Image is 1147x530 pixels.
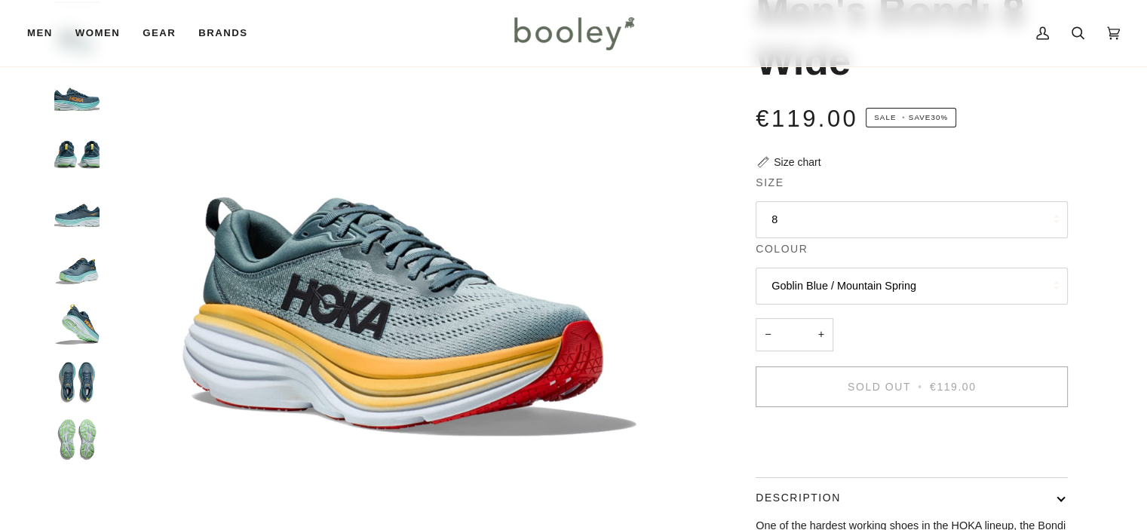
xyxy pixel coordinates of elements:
[54,128,100,173] img: Hoka Men's Bondi 8 Wide Real Teal / Shadow - Booley Galway
[143,26,176,41] span: Gear
[756,366,1068,407] button: Sold Out • €119.00
[54,244,100,289] img: Hoka Men's Bondi 8 Wide Real Teal / Shadow - Booley Galway
[866,108,956,127] span: Save
[54,360,100,405] img: Hoka Men's Bondi 8 Wide Real Teal / Shadow - Booley Galway
[54,417,100,462] img: Hoka Men's Bondi 8 Wide Real Teal / Shadow - Booley Galway
[774,155,820,170] div: Size chart
[756,175,784,191] span: Size
[54,186,100,231] img: Hoka Men's Bondi 8 Wide Real Teal / Shadow - Booley Galway
[915,381,925,393] span: •
[756,318,833,352] input: Quantity
[756,201,1068,238] button: 8
[508,11,639,55] img: Booley
[756,478,1068,518] button: Description
[848,381,911,393] span: Sold Out
[54,302,100,347] img: Hoka Men's Bondi 8 Wide Real Teal / Shadow - Booley Galway
[198,26,247,41] span: Brands
[756,268,1068,305] button: Goblin Blue / Mountain Spring
[27,26,53,41] span: Men
[54,70,100,115] img: Hoka Men's Bondi 8 Wide Real Teal / Shadow - Booley Galway
[756,241,808,257] span: Colour
[899,113,909,121] em: •
[931,113,948,121] span: 30%
[809,318,833,352] button: +
[930,381,976,393] span: €119.00
[756,106,858,132] span: €119.00
[756,318,780,352] button: −
[75,26,120,41] span: Women
[874,113,896,121] span: Sale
